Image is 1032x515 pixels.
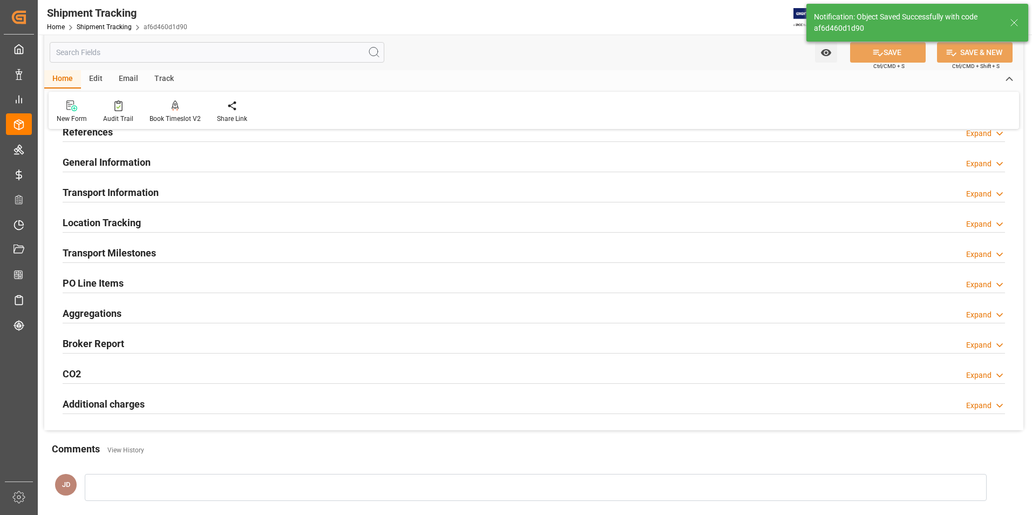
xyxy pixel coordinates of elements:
div: Expand [966,219,992,230]
span: JD [62,480,70,489]
a: Home [47,23,65,31]
div: Notification: Object Saved Successfully with code af6d460d1d90 [814,11,1000,34]
div: Expand [966,400,992,411]
h2: Transport Information [63,185,159,200]
div: Track [146,70,182,89]
span: Ctrl/CMD + S [873,62,905,70]
div: Shipment Tracking [47,5,187,21]
button: open menu [815,42,837,63]
button: SAVE [850,42,926,63]
h2: Location Tracking [63,215,141,230]
div: Edit [81,70,111,89]
h2: Comments [52,442,100,456]
button: SAVE & NEW [937,42,1013,63]
h2: References [63,125,113,139]
div: Expand [966,188,992,200]
div: Home [44,70,81,89]
div: Expand [966,128,992,139]
h2: General Information [63,155,151,170]
div: New Form [57,114,87,124]
div: Expand [966,340,992,351]
span: Ctrl/CMD + Shift + S [952,62,1000,70]
h2: Aggregations [63,306,121,321]
div: Share Link [217,114,247,124]
div: Expand [966,309,992,321]
input: Search Fields [50,42,384,63]
div: Book Timeslot V2 [150,114,201,124]
h2: Transport Milestones [63,246,156,260]
img: Exertis%20JAM%20-%20Email%20Logo.jpg_1722504956.jpg [793,8,831,27]
h2: Broker Report [63,336,124,351]
div: Expand [966,249,992,260]
div: Audit Trail [103,114,133,124]
div: Expand [966,279,992,290]
a: View History [107,446,144,454]
a: Shipment Tracking [77,23,132,31]
h2: PO Line Items [63,276,124,290]
div: Expand [966,370,992,381]
div: Expand [966,158,992,170]
div: Email [111,70,146,89]
h2: Additional charges [63,397,145,411]
h2: CO2 [63,367,81,381]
